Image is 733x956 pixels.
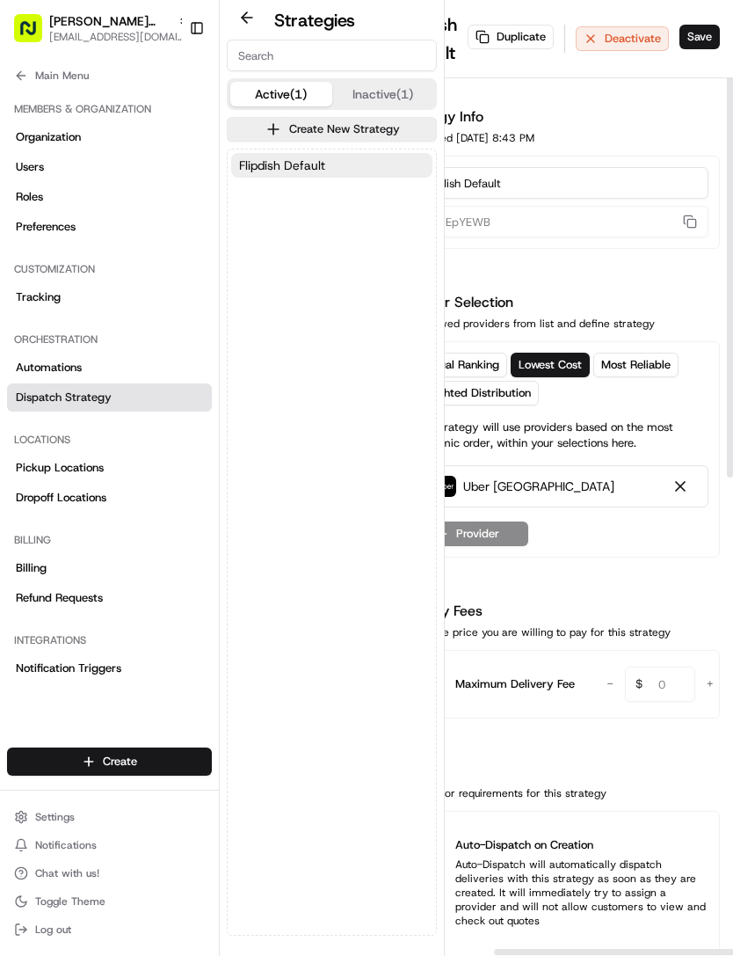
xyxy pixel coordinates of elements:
[7,526,212,554] div: Billing
[519,357,582,373] span: Lowest Cost
[435,476,456,497] img: uber-new-logo.jpeg
[7,833,212,857] button: Notifications
[7,7,182,49] button: [PERSON_NAME][GEOGRAPHIC_DATA] - [GEOGRAPHIC_DATA][EMAIL_ADDRESS][DOMAIN_NAME]
[398,131,534,145] div: Last edited [DATE] 8:43 PM
[16,390,112,405] span: Dispatch Strategy
[410,381,539,405] button: Weighted Distribution
[16,129,81,145] span: Organization
[46,113,290,132] input: Clear
[7,426,212,454] div: Locations
[35,894,105,909] span: Toggle Theme
[35,866,99,880] span: Chat with us!
[7,325,212,354] div: Orchestration
[18,257,32,271] div: 📗
[601,357,671,373] span: Most Reliable
[511,353,590,377] button: Lowest Cost
[49,12,171,30] button: [PERSON_NAME][GEOGRAPHIC_DATA] - [GEOGRAPHIC_DATA]
[60,168,288,186] div: Start new chat
[679,25,720,49] button: Save
[7,383,212,412] a: Dispatch Strategy
[231,153,432,178] button: Flipdish Default
[35,69,89,83] span: Main Menu
[18,70,320,99] p: Welcome 👋
[7,805,212,829] button: Settings
[628,669,650,704] span: $
[7,213,212,241] a: Preferences
[7,684,212,712] a: Webhooks
[593,353,679,377] button: Most Reliable
[7,626,212,654] div: Integrations
[35,810,75,824] span: Settings
[7,454,212,482] a: Pickup Locations
[398,762,606,783] h1: Rules
[239,157,325,174] span: Flipdish Default
[7,917,212,942] button: Log out
[7,95,212,123] div: Members & Organization
[103,754,137,770] span: Create
[410,522,528,546] button: Provider
[11,248,142,280] a: 📗Knowledge Base
[35,838,97,852] span: Notifications
[7,554,212,582] a: Billing
[16,660,121,676] span: Notification Triggers
[398,292,655,313] h1: Provider Selection
[166,255,282,273] span: API Documentation
[7,584,212,612] a: Refund Requests
[274,8,355,33] h2: Strategies
[124,297,213,311] a: Powered byPylon
[7,861,212,886] button: Chat with us!
[35,923,71,937] span: Log out
[7,255,212,283] div: Customization
[142,248,289,280] a: 💻API Documentation
[417,385,531,401] span: Weighted Distribution
[417,357,499,373] span: Manual Ranking
[227,40,437,71] input: Search
[455,675,575,693] label: Maximum Delivery Fee
[7,354,212,382] a: Automations
[398,625,671,639] div: Define the price you are willing to pay for this strategy
[7,283,212,311] a: Tracking
[576,26,669,51] button: Deactivate
[16,490,106,506] span: Dropoff Locations
[398,601,671,622] h1: Delivery Fees
[463,478,614,495] span: Uber [GEOGRAPHIC_DATA]
[299,173,320,194] button: Start new chat
[16,189,43,205] span: Roles
[398,786,606,800] div: Behavior or requirements for this strategy
[7,654,212,682] a: Notification Triggers
[410,857,708,928] p: Auto-Dispatch will automatically dispatch deliveries with this strategy as soon as they are creat...
[35,255,134,273] span: Knowledge Base
[332,82,434,106] button: Inactive (1)
[49,30,190,44] button: [EMAIL_ADDRESS][DOMAIN_NAME]
[18,18,53,53] img: Nash
[410,353,507,377] button: Manual Ranking
[18,168,49,200] img: 1736555255976-a54dd68f-1ca7-489b-9aae-adbdc363a1c4
[7,748,212,776] button: Create
[398,317,655,331] div: Add allowed providers from list and define strategy
[230,82,332,106] button: Active (1)
[16,590,103,606] span: Refund Requests
[7,63,212,88] button: Main Menu
[16,360,82,376] span: Automations
[16,159,44,175] span: Users
[7,153,212,181] a: Users
[16,690,69,706] span: Webhooks
[7,123,212,151] a: Organization
[175,298,213,311] span: Pylon
[417,477,614,496] div: 1 .
[16,460,104,476] span: Pickup Locations
[7,889,212,914] button: Toggle Theme
[16,219,76,235] span: Preferences
[227,117,437,142] button: Create New Strategy
[455,836,593,854] label: Auto-Dispatch on Creation
[60,186,222,200] div: We're available if you need us!
[398,106,534,128] h1: Strategy Info
[149,257,163,271] div: 💻
[7,484,212,512] a: Dropoff Locations
[16,560,47,576] span: Billing
[410,420,708,451] p: This strategy will use providers based on the most economic order, within your selections here.
[16,289,61,305] span: Tracking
